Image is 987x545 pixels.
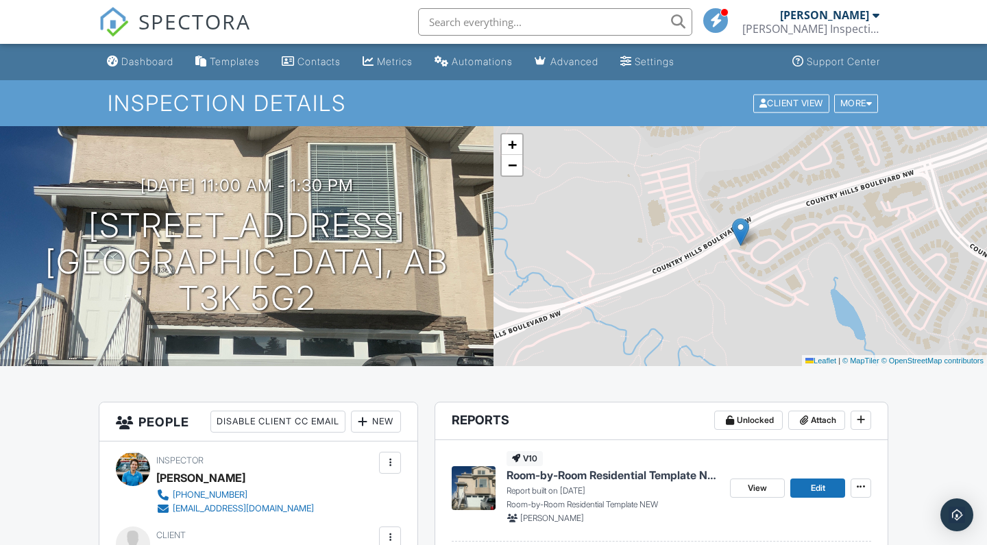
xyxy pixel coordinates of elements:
h1: Inspection Details [108,91,879,115]
div: [PERSON_NAME] [156,468,245,488]
a: Contacts [276,49,346,75]
h3: People [99,402,417,441]
a: Zoom in [502,134,522,155]
div: Dashboard [121,56,173,67]
div: Support Center [807,56,880,67]
div: Settings [635,56,674,67]
div: Client View [753,94,829,112]
span: + [508,136,517,153]
div: New [351,411,401,433]
div: Samson Inspections [742,22,879,36]
div: Advanced [550,56,598,67]
span: − [508,156,517,173]
a: Leaflet [805,356,836,365]
span: Inspector [156,455,204,465]
a: [EMAIL_ADDRESS][DOMAIN_NAME] [156,502,314,516]
a: © MapTiler [842,356,879,365]
a: Zoom out [502,155,522,175]
div: Disable Client CC Email [210,411,345,433]
div: [PHONE_NUMBER] [173,489,247,500]
input: Search everything... [418,8,692,36]
div: [PERSON_NAME] [780,8,869,22]
a: Advanced [529,49,604,75]
a: Dashboard [101,49,179,75]
div: More [834,94,879,112]
div: Templates [210,56,260,67]
div: Metrics [377,56,413,67]
a: Client View [752,97,833,108]
h3: [DATE] 11:00 am - 1:30 pm [141,176,354,195]
a: SPECTORA [99,19,251,47]
span: | [838,356,840,365]
div: Open Intercom Messenger [940,498,973,531]
a: [PHONE_NUMBER] [156,488,314,502]
a: Metrics [357,49,418,75]
img: The Best Home Inspection Software - Spectora [99,7,129,37]
div: Contacts [297,56,341,67]
a: © OpenStreetMap contributors [881,356,984,365]
div: [EMAIL_ADDRESS][DOMAIN_NAME] [173,503,314,514]
span: Client [156,530,186,540]
a: Settings [615,49,680,75]
a: Support Center [787,49,886,75]
a: Automations (Basic) [429,49,518,75]
div: Automations [452,56,513,67]
a: Templates [190,49,265,75]
img: Marker [732,218,749,246]
h1: [STREET_ADDRESS] [GEOGRAPHIC_DATA], AB T3K 5G2 [22,208,472,316]
span: SPECTORA [138,7,251,36]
